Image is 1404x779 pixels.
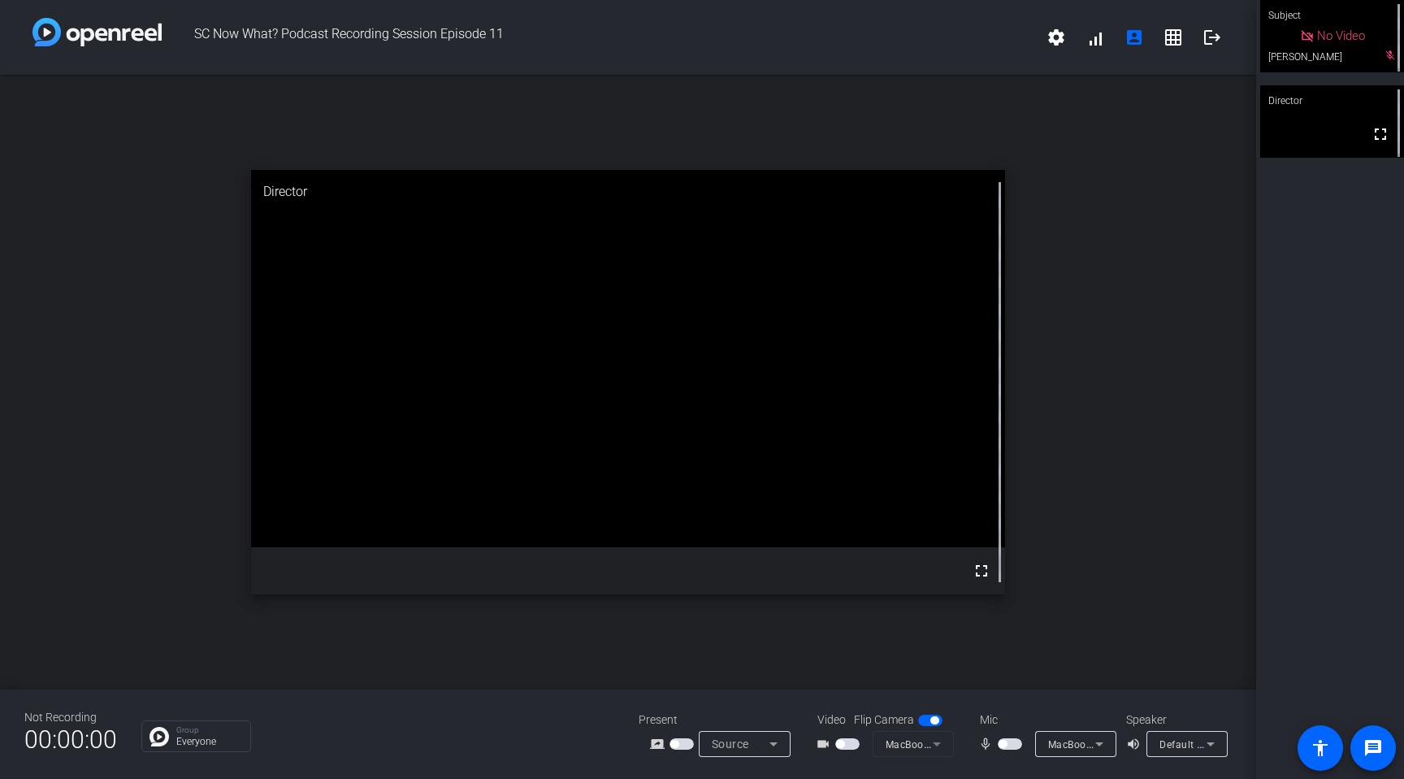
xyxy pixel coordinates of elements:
mat-icon: fullscreen [972,561,991,581]
span: Video [817,712,846,729]
span: Source [712,738,749,751]
span: SC Now What? Podcast Recording Session Episode 11 [162,18,1037,57]
button: signal_cellular_alt [1076,18,1115,57]
div: Director [1260,85,1404,116]
div: Director [251,170,1005,214]
div: Present [639,712,801,729]
span: 00:00:00 [24,720,117,759]
img: Chat Icon [149,727,169,746]
img: white-gradient.svg [32,18,162,46]
div: Speaker [1126,712,1224,729]
p: Group [176,726,242,734]
mat-icon: logout [1202,28,1222,47]
mat-icon: fullscreen [1371,124,1390,144]
div: Not Recording [24,709,117,726]
mat-icon: screen_share_outline [650,734,669,754]
mat-icon: settings [1046,28,1066,47]
span: No Video [1317,28,1365,43]
mat-icon: mic_none [978,734,998,754]
mat-icon: grid_on [1163,28,1183,47]
p: Everyone [176,737,242,746]
span: MacBook Pro Microphone (Built-in) [1048,738,1214,751]
mat-icon: videocam_outline [816,734,835,754]
span: Flip Camera [854,712,914,729]
mat-icon: message [1363,738,1383,758]
mat-icon: account_box [1124,28,1144,47]
div: Mic [964,712,1126,729]
mat-icon: accessibility [1311,738,1330,758]
mat-icon: volume_up [1126,734,1146,754]
span: Default - MOMENTUM 4 (Bluetooth) [1159,738,1327,751]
